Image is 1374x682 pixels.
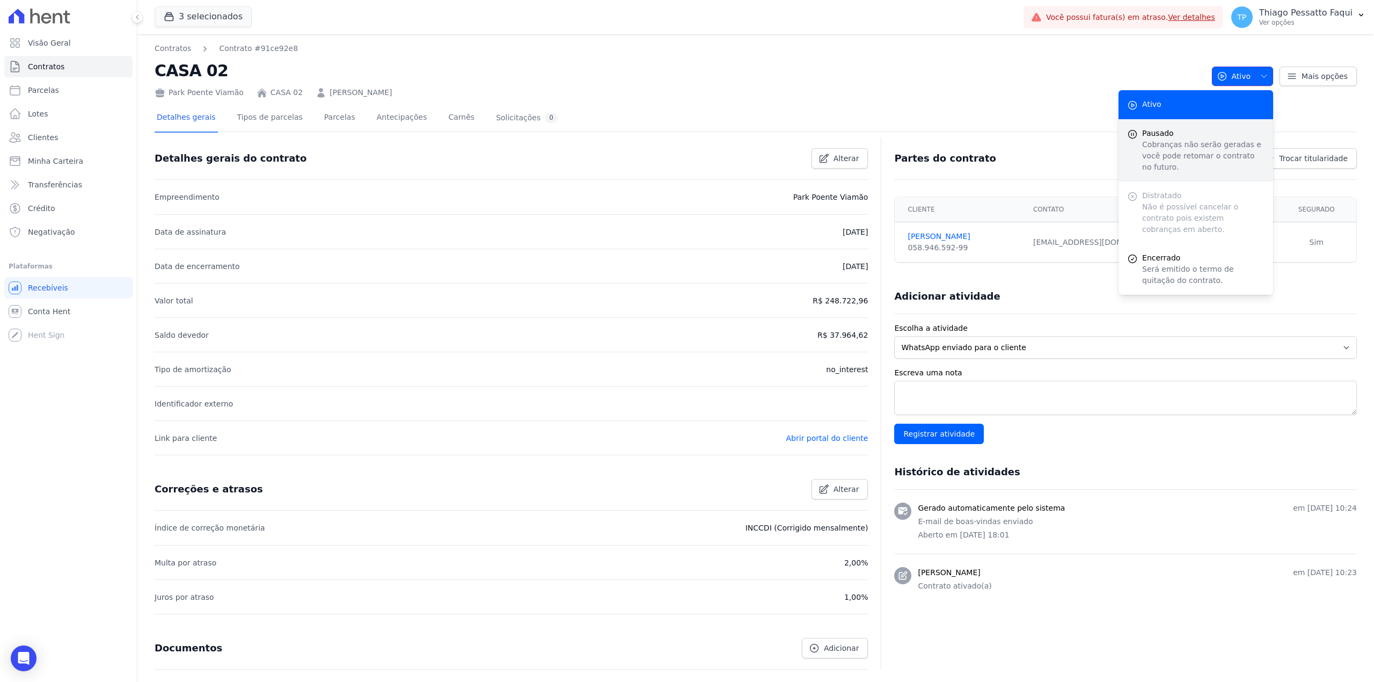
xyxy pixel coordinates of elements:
th: Cliente [895,197,1027,222]
input: Registrar atividade [894,424,984,444]
p: R$ 37.964,62 [817,329,868,342]
span: Alterar [834,153,859,164]
p: Contrato ativado(a) [918,581,1357,592]
p: em [DATE] 10:24 [1293,503,1357,514]
span: Crédito [28,203,55,214]
span: Visão Geral [28,38,71,48]
button: 3 selecionados [155,6,252,27]
p: [DATE] [843,260,868,273]
a: Mais opções [1280,67,1357,86]
a: Detalhes gerais [155,104,218,133]
a: Encerrado Será emitido o termo de quitação do contrato. [1119,244,1273,295]
a: Clientes [4,127,133,148]
a: Tipos de parcelas [235,104,305,133]
label: Escolha a atividade [894,323,1357,334]
span: Recebíveis [28,282,68,293]
span: TP [1237,13,1246,21]
a: Antecipações [375,104,429,133]
nav: Breadcrumb [155,43,298,54]
a: Alterar [812,479,868,499]
a: Crédito [4,198,133,219]
p: Identificador externo [155,397,233,410]
span: Clientes [28,132,58,143]
span: Contratos [28,61,64,72]
button: TP Thiago Pessatto Faqui Ver opções [1223,2,1374,32]
a: Visão Geral [4,32,133,54]
span: Adicionar [824,643,859,654]
div: 0 [545,113,558,123]
div: 058.946.592-99 [908,242,1020,253]
p: Thiago Pessatto Faqui [1259,8,1353,18]
h3: Adicionar atividade [894,290,1000,303]
p: E-mail de boas-vindas enviado [918,516,1357,527]
a: Recebíveis [4,277,133,299]
a: Conta Hent [4,301,133,322]
p: Índice de correção monetária [155,521,265,534]
h3: Histórico de atividades [894,466,1020,478]
p: Tipo de amortização [155,363,231,376]
p: Data de encerramento [155,260,240,273]
span: Alterar [834,484,859,495]
a: Trocar titularidade [1257,148,1357,169]
h2: CASA 02 [155,59,1203,83]
a: Contratos [4,56,133,77]
span: Você possui fatura(s) em atraso. [1046,12,1215,23]
a: Solicitações0 [494,104,560,133]
a: Minha Carteira [4,150,133,172]
span: Minha Carteira [28,156,83,166]
a: Negativação [4,221,133,243]
td: Sim [1277,222,1356,263]
div: Plataformas [9,260,128,273]
p: Empreendimento [155,191,220,204]
span: Mais opções [1302,71,1348,82]
p: R$ 248.722,96 [813,294,868,307]
div: Solicitações [496,113,558,123]
h3: [PERSON_NAME] [918,567,980,578]
span: Lotes [28,108,48,119]
h3: Partes do contrato [894,152,996,165]
p: Ver opções [1259,18,1353,27]
a: Adicionar [802,638,868,658]
a: [PERSON_NAME] [908,231,1020,242]
p: Park Poente Viamão [793,191,868,204]
a: Lotes [4,103,133,125]
p: no_interest [826,363,868,376]
button: Pausado Cobranças não serão geradas e você pode retomar o contrato no futuro. [1119,119,1273,182]
span: Parcelas [28,85,59,96]
a: Transferências [4,174,133,195]
h3: Gerado automaticamente pelo sistema [918,503,1065,514]
span: Trocar titularidade [1279,153,1348,164]
button: Ativo [1212,67,1274,86]
h3: Detalhes gerais do contrato [155,152,306,165]
p: 2,00% [844,556,868,569]
p: Juros por atraso [155,591,214,604]
p: Multa por atraso [155,556,216,569]
span: Pausado [1142,128,1265,139]
p: em [DATE] 10:23 [1293,567,1357,578]
div: [EMAIL_ADDRESS][DOMAIN_NAME] [1033,237,1270,248]
th: Contato [1027,197,1277,222]
span: Ativo [1217,67,1251,86]
a: Contrato #91ce92e8 [219,43,298,54]
span: Ativo [1142,99,1161,110]
p: Valor total [155,294,193,307]
a: Contratos [155,43,191,54]
a: Parcelas [322,104,357,133]
a: [PERSON_NAME] [330,87,392,98]
p: Será emitido o termo de quitação do contrato. [1142,264,1265,286]
span: Negativação [28,227,75,237]
p: Cobranças não serão geradas e você pode retomar o contrato no futuro. [1142,139,1265,173]
a: Ver detalhes [1168,13,1215,21]
h3: Correções e atrasos [155,483,263,496]
th: Segurado [1277,197,1356,222]
a: CASA 02 [271,87,303,98]
a: Alterar [812,148,868,169]
span: Conta Hent [28,306,70,317]
a: Abrir portal do cliente [786,434,868,442]
nav: Breadcrumb [155,43,1203,54]
p: Link para cliente [155,432,217,445]
p: 1,00% [844,591,868,604]
p: Data de assinatura [155,226,226,238]
label: Escreva uma nota [894,367,1357,379]
p: [DATE] [843,226,868,238]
